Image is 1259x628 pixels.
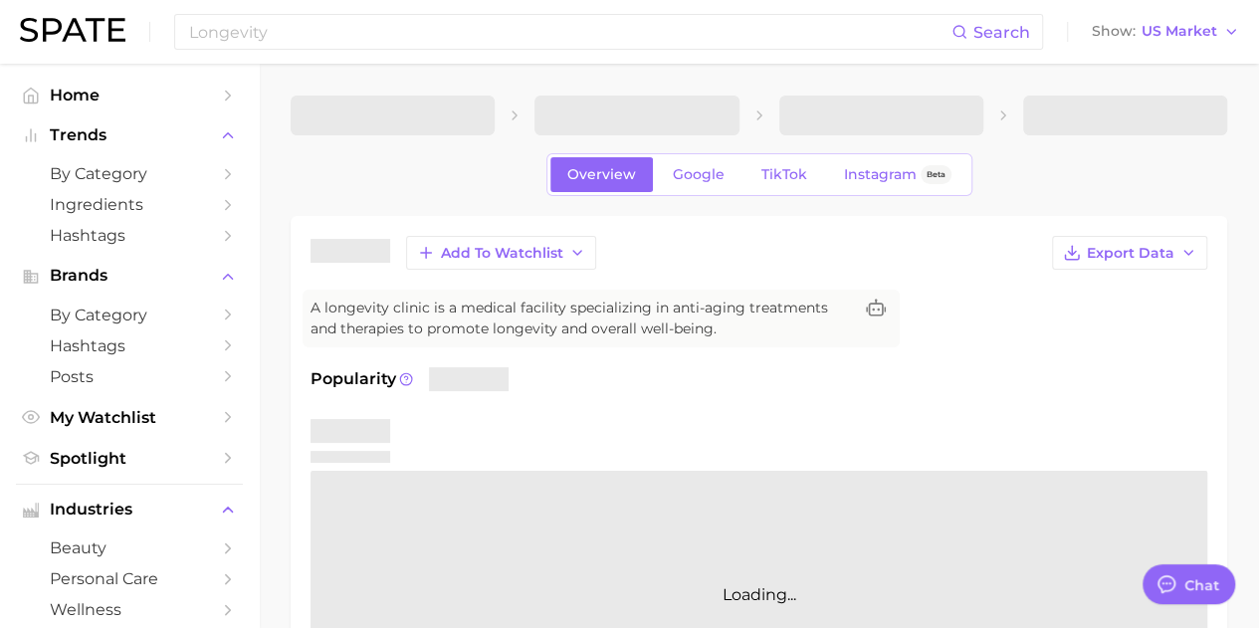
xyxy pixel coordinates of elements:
[16,300,243,330] a: by Category
[50,569,209,588] span: personal care
[827,157,968,192] a: InstagramBeta
[550,157,653,192] a: Overview
[16,158,243,189] a: by Category
[16,220,243,251] a: Hashtags
[50,86,209,105] span: Home
[567,166,636,183] span: Overview
[50,306,209,324] span: by Category
[673,166,725,183] span: Google
[844,166,917,183] span: Instagram
[406,236,596,270] button: Add to Watchlist
[16,189,243,220] a: Ingredients
[311,367,396,391] span: Popularity
[1092,26,1136,37] span: Show
[973,23,1030,42] span: Search
[50,195,209,214] span: Ingredients
[50,449,209,468] span: Spotlight
[50,336,209,355] span: Hashtags
[50,226,209,245] span: Hashtags
[16,402,243,433] a: My Watchlist
[656,157,741,192] a: Google
[16,261,243,291] button: Brands
[16,532,243,563] a: beauty
[16,80,243,110] a: Home
[441,245,563,262] span: Add to Watchlist
[1087,19,1244,45] button: ShowUS Market
[1052,236,1207,270] button: Export Data
[1087,245,1174,262] span: Export Data
[1142,26,1217,37] span: US Market
[50,164,209,183] span: by Category
[16,495,243,524] button: Industries
[16,443,243,474] a: Spotlight
[50,501,209,519] span: Industries
[16,120,243,150] button: Trends
[16,330,243,361] a: Hashtags
[927,166,945,183] span: Beta
[16,594,243,625] a: wellness
[50,408,209,427] span: My Watchlist
[50,267,209,285] span: Brands
[20,18,125,42] img: SPATE
[744,157,824,192] a: TikTok
[311,298,852,339] span: A longevity clinic is a medical facility specializing in anti-aging treatments and therapies to p...
[761,166,807,183] span: TikTok
[16,563,243,594] a: personal care
[16,361,243,392] a: Posts
[50,538,209,557] span: beauty
[50,600,209,619] span: wellness
[50,126,209,144] span: Trends
[50,367,209,386] span: Posts
[187,15,951,49] input: Search here for a brand, industry, or ingredient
